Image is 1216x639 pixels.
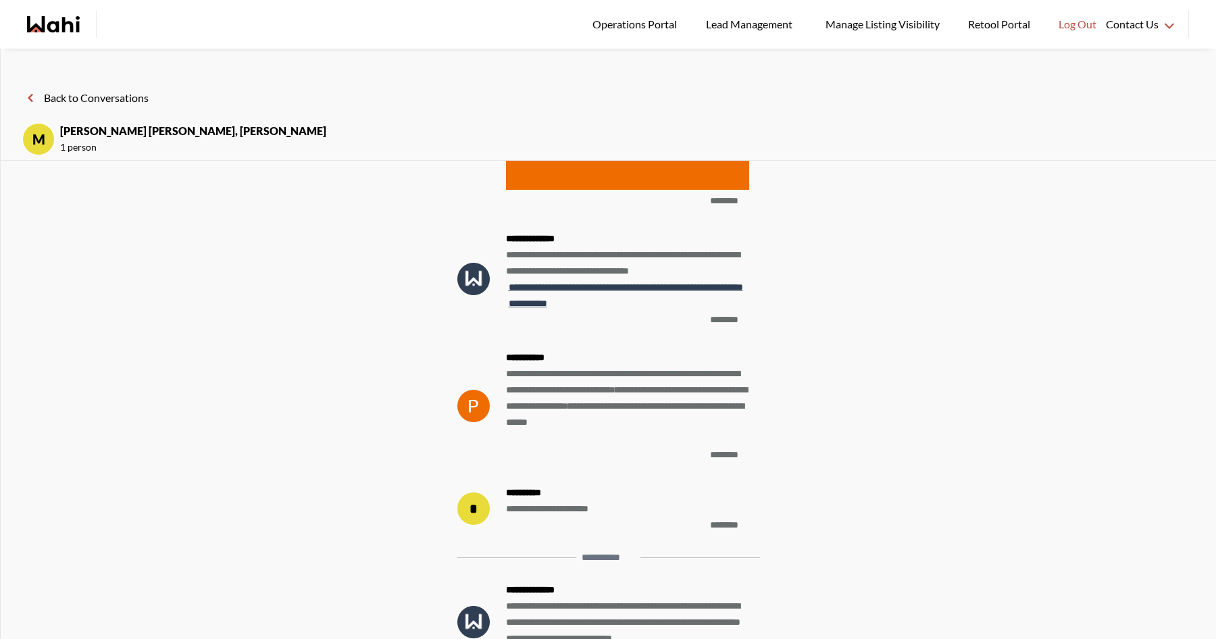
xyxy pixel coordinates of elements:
span: Manage Listing Visibility [821,16,944,33]
strong: [PERSON_NAME] [PERSON_NAME], [PERSON_NAME] [60,123,326,139]
div: M [22,123,55,155]
span: Lead Management [706,16,797,33]
span: Retool Portal [968,16,1034,33]
span: Operations Portal [592,16,682,33]
span: 1 person [60,139,326,155]
a: Wahi homepage [27,16,80,32]
span: Log Out [1059,16,1096,33]
button: Back to Conversations [22,89,149,107]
